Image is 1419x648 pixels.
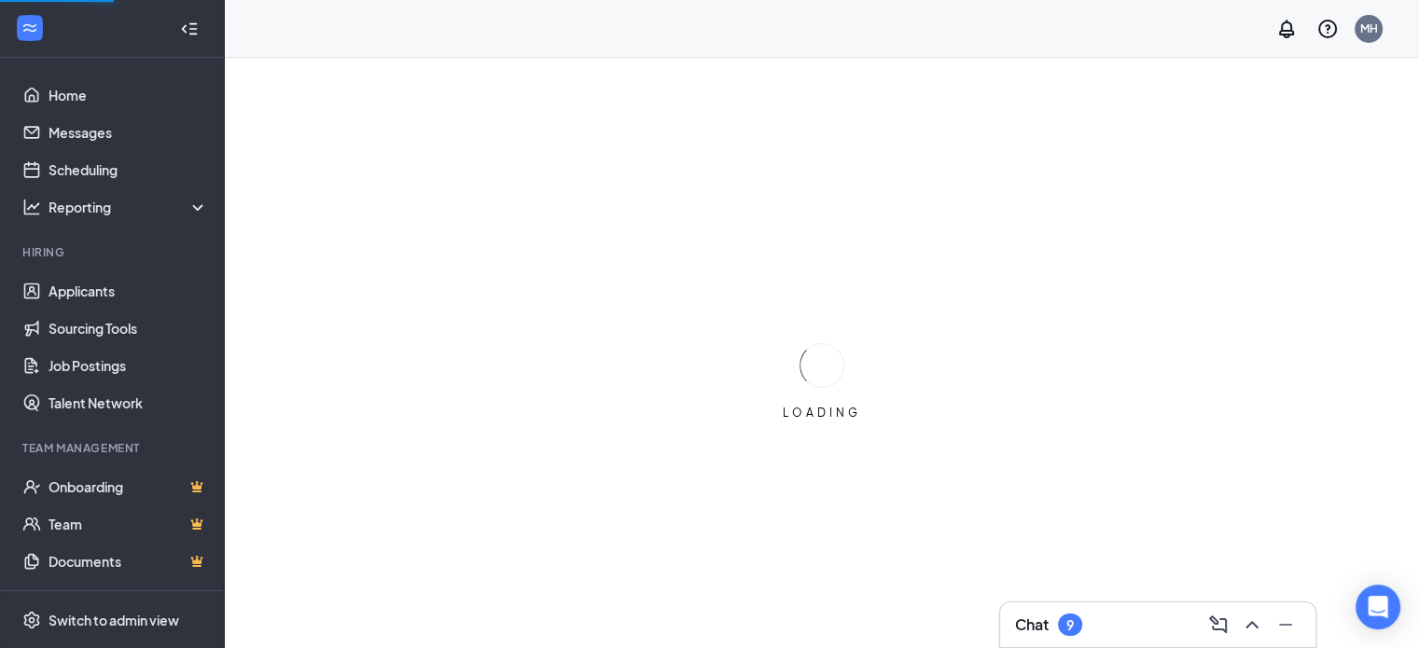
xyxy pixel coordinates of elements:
[775,405,869,421] div: LOADING
[1271,610,1301,640] button: Minimize
[49,384,208,421] a: Talent Network
[22,244,204,260] div: Hiring
[180,20,199,38] svg: Collapse
[22,611,41,629] svg: Settings
[1241,614,1263,636] svg: ChevronUp
[49,611,179,629] div: Switch to admin view
[49,580,208,617] a: SurveysCrown
[49,505,208,543] a: TeamCrown
[49,543,208,580] a: DocumentsCrown
[49,347,208,384] a: Job Postings
[21,19,39,37] svg: WorkstreamLogo
[22,198,41,216] svg: Analysis
[49,272,208,310] a: Applicants
[49,151,208,188] a: Scheduling
[49,468,208,505] a: OnboardingCrown
[1316,18,1339,40] svg: QuestionInfo
[22,440,204,456] div: Team Management
[1203,610,1233,640] button: ComposeMessage
[1275,18,1298,40] svg: Notifications
[1237,610,1267,640] button: ChevronUp
[1015,614,1049,635] h3: Chat
[49,198,209,216] div: Reporting
[1274,614,1297,636] svg: Minimize
[49,76,208,114] a: Home
[1356,585,1400,629] div: Open Intercom Messenger
[1360,21,1378,36] div: MH
[1066,617,1074,633] div: 9
[49,114,208,151] a: Messages
[1207,614,1230,636] svg: ComposeMessage
[49,310,208,347] a: Sourcing Tools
